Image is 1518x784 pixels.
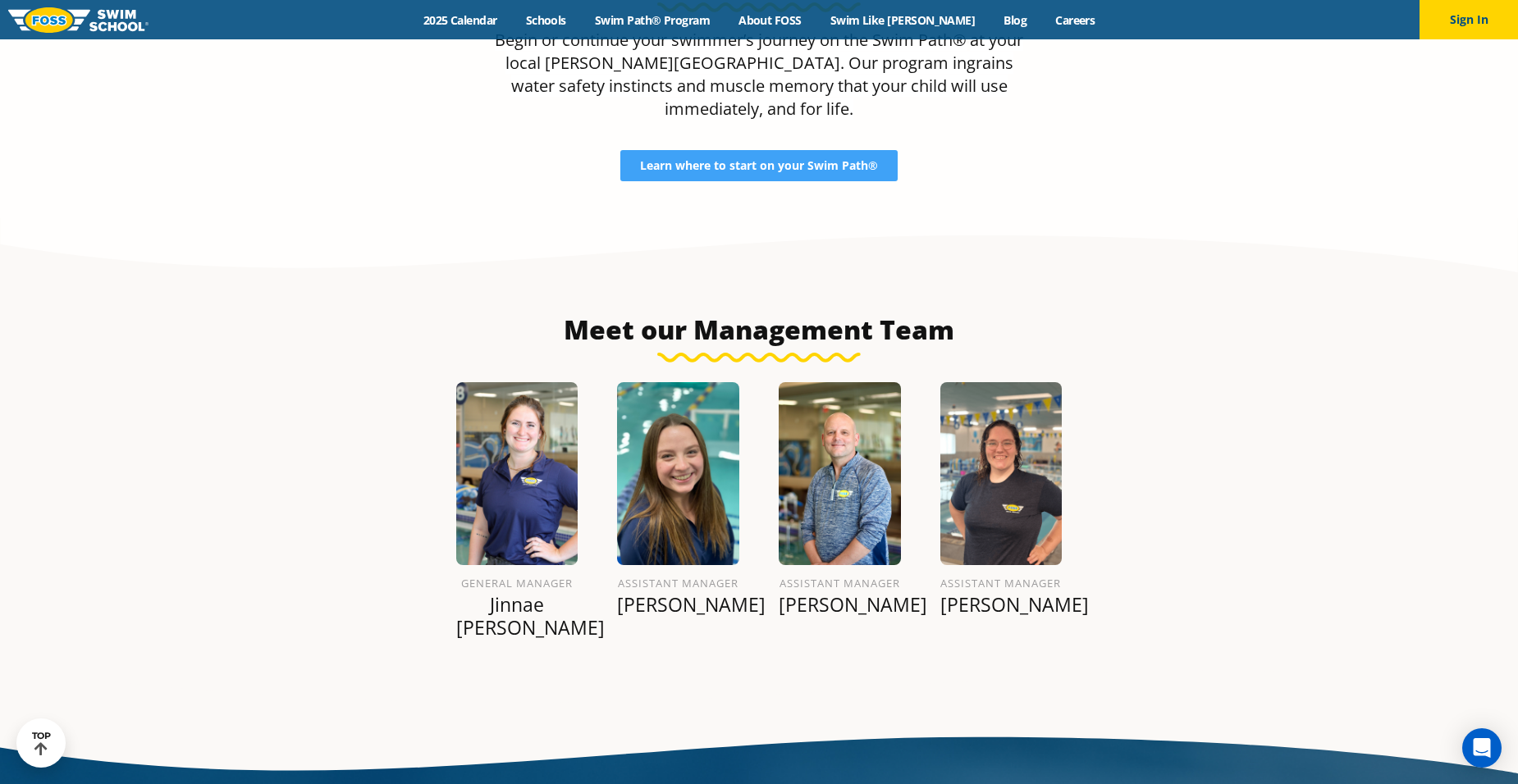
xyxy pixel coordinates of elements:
a: 2025 Calendar [409,12,511,28]
div: TOP [32,731,51,756]
img: FOSS-Profile-Photo-24.png [779,382,901,565]
h3: Meet our Management Team [372,313,1146,346]
img: FOSS-Profile-Photo-25.png [456,382,578,565]
a: Blog [990,12,1041,28]
h6: Assistant Manager [779,573,901,593]
a: Schools [511,12,580,28]
h6: General Manager [456,573,578,593]
span: Learn where to start on your Swim Path® [640,160,878,171]
img: FOSS Swim School Logo [8,7,149,33]
a: About FOSS [725,12,816,28]
p: Jinnae [PERSON_NAME] [456,593,578,639]
span: at your local [PERSON_NAME][GEOGRAPHIC_DATA]. Our program ingrains water safety instincts and mus... [505,29,1024,120]
img: Bri-Carlson-1.png [940,382,1063,565]
h6: Assistant Manager [940,573,1063,593]
p: [PERSON_NAME] [779,593,901,616]
p: [PERSON_NAME] [617,593,739,616]
span: Begin or continue your swimmer’s journey on the Swim Path® [495,29,967,51]
img: Emily-Hansen.png [617,382,739,565]
p: [PERSON_NAME] [940,593,1063,616]
a: Swim Path® Program [580,12,724,28]
a: Swim Like [PERSON_NAME] [816,12,990,28]
div: Open Intercom Messenger [1462,728,1502,768]
a: Learn where to start on your Swim Path® [620,150,898,181]
h6: Assistant Manager [617,573,739,593]
a: Careers [1041,12,1109,28]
